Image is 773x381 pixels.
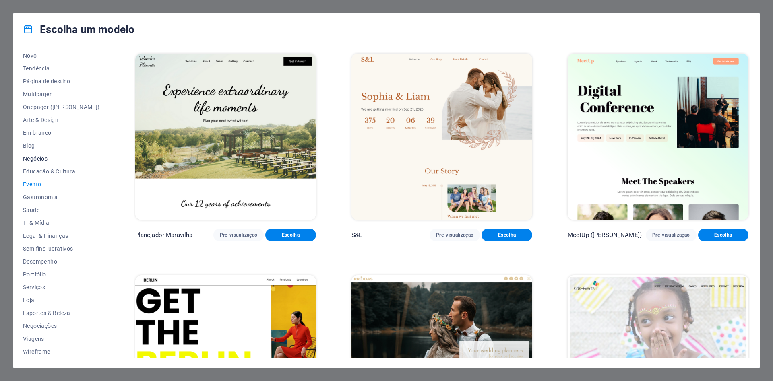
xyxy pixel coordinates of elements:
span: Portfólio [23,271,100,278]
button: Educação & Cultura [23,165,100,178]
span: Arte & Design [23,117,100,123]
span: Página de destino [23,78,100,84]
button: Desempenho [23,255,100,268]
button: Blog [23,139,100,152]
span: Gastronomia [23,194,100,200]
span: Multipager [23,91,100,97]
button: Saúde [23,204,100,216]
button: Escolha [482,229,532,241]
button: Pré-visualização [646,229,697,241]
span: Novo [23,52,100,59]
span: Saúde [23,207,100,213]
button: TI & Mídia [23,216,100,229]
span: Sem fins lucrativos [23,245,100,252]
p: S&L [351,231,362,239]
span: Viagens [23,336,100,342]
button: Viagens [23,332,100,345]
span: Esportes & Beleza [23,310,100,316]
button: Loja [23,294,100,307]
button: Sem fins lucrativos [23,242,100,255]
span: Legal & Finanças [23,233,100,239]
button: Página de destino [23,75,100,88]
button: Novo [23,49,100,62]
img: S&L [351,54,532,220]
span: Negócios [23,155,100,162]
img: MeetUp (em inglês) [568,54,748,220]
button: Escolha [265,229,316,241]
img: Planejador Maravilha [135,54,316,220]
span: Pré-visualização [652,232,690,238]
button: Wireframe [23,345,100,358]
button: Tendência [23,62,100,75]
button: Esportes & Beleza [23,307,100,319]
p: MeetUp ([PERSON_NAME]) [568,231,642,239]
button: Pré-visualização [430,229,480,241]
button: Multipager [23,88,100,101]
span: Tendência [23,65,100,72]
button: Arte & Design [23,113,100,126]
button: Onepager ([PERSON_NAME]) [23,101,100,113]
span: TI & Mídia [23,220,100,226]
h4: Escolha um modelo [23,23,134,36]
span: Wireframe [23,348,100,355]
button: Portfólio [23,268,100,281]
button: Legal & Finanças [23,229,100,242]
span: Evento [23,181,100,187]
span: Escolha [488,232,526,238]
span: Blog [23,142,100,149]
button: Escolha [698,229,749,241]
span: Pré-visualização [436,232,474,238]
button: Serviços [23,281,100,294]
button: Em branco [23,126,100,139]
button: Gastronomia [23,191,100,204]
span: Pré-visualização [220,232,258,238]
span: Loja [23,297,100,303]
p: Planejador Maravilha [135,231,193,239]
span: Em branco [23,130,100,136]
span: Escolha [272,232,310,238]
span: Desempenho [23,258,100,265]
button: Evento [23,178,100,191]
button: Negociações [23,319,100,332]
span: Escolha [705,232,742,238]
span: Negociações [23,323,100,329]
button: Pré-visualização [213,229,264,241]
span: Serviços [23,284,100,290]
span: Educação & Cultura [23,168,100,175]
button: Negócios [23,152,100,165]
span: Onepager ([PERSON_NAME]) [23,104,100,110]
